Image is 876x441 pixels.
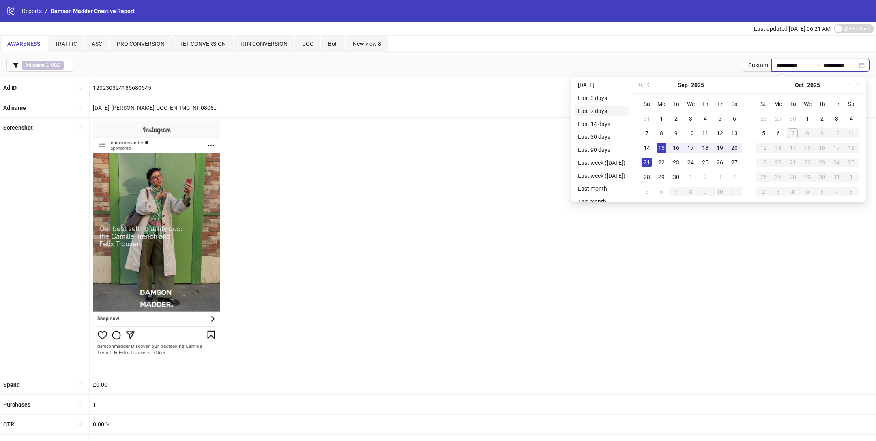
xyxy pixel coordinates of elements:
[92,40,102,47] span: ASC
[817,143,827,153] div: 16
[683,111,698,126] td: 2025-09-03
[815,184,829,199] td: 2025-11-06
[730,172,739,182] div: 4
[829,170,844,184] td: 2025-10-31
[671,128,681,138] div: 9
[771,155,786,170] td: 2025-10-20
[844,155,859,170] td: 2025-10-25
[800,141,815,155] td: 2025-10-15
[844,126,859,141] td: 2025-10-11
[846,114,856,124] div: 4
[575,184,629,194] li: Last month
[77,421,82,427] span: sort-ascending
[727,126,742,141] td: 2025-09-13
[817,158,827,167] div: 23
[759,128,769,138] div: 5
[803,187,812,196] div: 5
[800,126,815,141] td: 2025-10-08
[844,97,859,111] th: Sa
[671,143,681,153] div: 16
[844,170,859,184] td: 2025-11-01
[77,85,82,91] span: sort-ascending
[700,172,710,182] div: 2
[3,421,14,428] b: CTR
[678,77,688,93] button: Choose a month
[846,187,856,196] div: 8
[817,172,827,182] div: 30
[713,184,727,199] td: 2025-10-10
[817,128,827,138] div: 9
[715,143,725,153] div: 19
[575,158,629,168] li: Last week ([DATE])
[640,111,654,126] td: 2025-08-31
[713,111,727,126] td: 2025-09-05
[715,128,725,138] div: 12
[832,143,842,153] div: 17
[25,62,44,68] b: Ad name
[686,172,696,182] div: 1
[773,187,783,196] div: 3
[93,121,220,371] img: Screenshot 120230324185680545
[636,77,644,93] button: Last year (Control + left)
[844,184,859,199] td: 2025-11-08
[832,172,842,182] div: 31
[829,184,844,199] td: 2025-11-07
[829,141,844,155] td: 2025-10-17
[669,184,683,199] td: 2025-10-07
[240,40,288,47] span: RTN CONVERSION
[817,187,827,196] div: 6
[773,172,783,182] div: 27
[727,97,742,111] th: Sa
[575,80,629,90] li: [DATE]
[727,141,742,155] td: 2025-09-20
[786,97,800,111] th: Tu
[759,172,769,182] div: 26
[77,105,82,111] span: sort-ascending
[756,97,771,111] th: Su
[829,97,844,111] th: Fr
[713,155,727,170] td: 2025-09-26
[759,143,769,153] div: 12
[179,40,226,47] span: RET CONVERSION
[51,8,135,14] span: Damson Madder Creative Report
[669,97,683,111] th: Tu
[786,141,800,155] td: 2025-10-14
[786,111,800,126] td: 2025-09-30
[698,155,713,170] td: 2025-09-25
[669,141,683,155] td: 2025-09-16
[90,78,223,98] div: 120230324185680545
[657,158,666,167] div: 22
[715,172,725,182] div: 3
[771,97,786,111] th: Mo
[642,172,652,182] div: 28
[640,141,654,155] td: 2025-09-14
[700,128,710,138] div: 11
[683,170,698,184] td: 2025-10-01
[77,401,82,407] span: sort-ascending
[815,141,829,155] td: 2025-10-16
[829,111,844,126] td: 2025-10-03
[803,143,812,153] div: 15
[654,170,669,184] td: 2025-09-29
[715,114,725,124] div: 5
[759,114,769,124] div: 28
[77,125,82,130] span: sort-ascending
[575,132,629,142] li: Last 30 days
[730,143,739,153] div: 20
[800,97,815,111] th: We
[788,114,798,124] div: 30
[803,158,812,167] div: 22
[815,170,829,184] td: 2025-10-30
[754,26,831,32] span: Last updated [DATE] 06:21 AM
[713,170,727,184] td: 2025-10-03
[788,172,798,182] div: 28
[727,155,742,170] td: 2025-09-27
[642,158,652,167] div: 21
[700,158,710,167] div: 25
[727,184,742,199] td: 2025-10-11
[683,97,698,111] th: We
[803,114,812,124] div: 1
[814,62,820,68] span: swap-right
[657,172,666,182] div: 29
[698,170,713,184] td: 2025-10-02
